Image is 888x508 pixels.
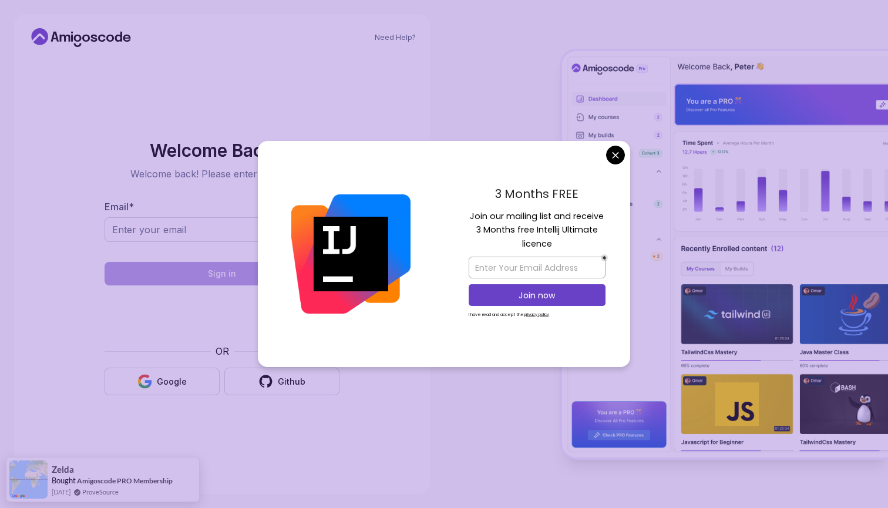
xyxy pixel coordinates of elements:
button: Google [105,368,220,395]
a: Need Help? [375,33,416,42]
p: OR [216,344,229,358]
img: provesource social proof notification image [9,460,48,499]
button: Sign in [105,262,339,285]
span: [DATE] [52,487,70,497]
a: Home link [28,28,134,47]
span: Bought [52,476,76,485]
p: Welcome back! Please enter your details. [105,167,339,181]
label: Email * [105,201,134,213]
button: Github [224,368,339,395]
div: Sign in [208,268,236,280]
img: Amigoscode Dashboard [562,51,888,457]
div: Google [157,376,187,388]
a: Amigoscode PRO Membership [77,476,173,485]
input: Enter your email [105,217,339,242]
h2: Welcome Back [105,141,339,160]
iframe: Widget containing checkbox for hCaptcha security challenge [133,292,311,337]
a: ProveSource [82,487,119,497]
span: Zelda [52,465,74,475]
div: Github [278,376,305,388]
